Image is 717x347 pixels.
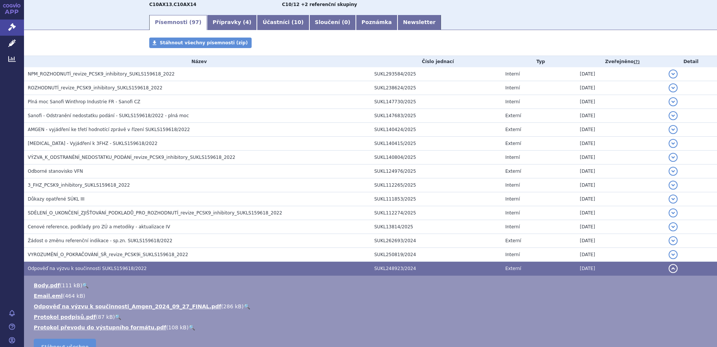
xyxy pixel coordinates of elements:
td: SUKL238624/2025 [370,81,501,95]
td: [DATE] [576,151,665,164]
td: SUKL111853/2025 [370,192,501,206]
a: Účastníci (10) [257,15,309,30]
button: detail [669,97,678,106]
td: SUKL140415/2025 [370,137,501,151]
span: 97 [192,19,199,25]
li: ( ) [34,303,709,310]
a: Email.eml [34,293,63,299]
span: AMGEN - vyjádření ke třetí hodnotící zprávě v řízení SUKLS159618/2022 [28,127,190,132]
span: ROZHODNUTÍ_revize_PCSK9_inhibitory_SUKLS159618_2022 [28,85,162,91]
span: Sanofi - Odstranění nedostatku podání - SUKLS159618/2022 - plná moc [28,113,189,118]
span: Interní [505,155,520,160]
span: Interní [505,224,520,229]
td: [DATE] [576,109,665,123]
a: Písemnosti (97) [149,15,207,30]
a: Sloučení (0) [309,15,356,30]
span: Odpověď na výzvu k součinnosti SUKLS159618/2022 [28,266,147,271]
td: [DATE] [576,178,665,192]
a: Protokol podpisů.pdf [34,314,96,320]
a: 🔍 [189,324,195,330]
li: ( ) [34,313,709,321]
strong: evolokumab [282,2,300,7]
span: Interní [505,252,520,257]
th: Detail [665,56,717,67]
a: Poznámka [356,15,397,30]
button: detail [669,83,678,92]
span: 87 kB [98,314,113,320]
a: Stáhnout všechny písemnosti (zip) [149,38,252,48]
span: Interní [505,210,520,216]
span: 111 kB [62,282,80,288]
span: Praluent - Vyjádření k 3FHZ - SUKLS159618/2022 [28,141,157,146]
td: SUKL262693/2024 [370,234,501,248]
td: SUKL140804/2025 [370,151,501,164]
a: 🔍 [115,314,121,320]
button: detail [669,69,678,78]
a: Protokol převodu do výstupního formátu.pdf [34,324,166,330]
td: SUKL112265/2025 [370,178,501,192]
th: Typ [501,56,576,67]
td: SUKL147683/2025 [370,109,501,123]
th: Zveřejněno [576,56,665,67]
span: Externí [505,266,521,271]
span: Externí [505,169,521,174]
abbr: (?) [634,59,640,65]
td: [DATE] [576,67,665,81]
td: [DATE] [576,234,665,248]
span: Interní [505,85,520,91]
strong: ALIROKUMAB [174,2,196,7]
td: [DATE] [576,164,665,178]
span: 3_FHZ_PCSK9_inhibitory_SUKLS159618_2022 [28,183,130,188]
td: [DATE] [576,81,665,95]
button: detail [669,208,678,217]
button: detail [669,167,678,176]
td: [DATE] [576,123,665,137]
button: detail [669,139,678,148]
td: SUKL293584/2025 [370,67,501,81]
td: SUKL248923/2024 [370,262,501,276]
td: SUKL250819/2024 [370,248,501,262]
td: [DATE] [576,220,665,234]
td: [DATE] [576,95,665,109]
a: 🔍 [82,282,88,288]
span: Plná moc Sanofi Winthrop Industrie FR - Sanofi CZ [28,99,140,104]
button: detail [669,250,678,259]
button: detail [669,264,678,273]
span: VYROZUMĚNÍ_O_POKRAČOVÁNÍ_SŘ_revize_PCSK9i_SUKLS159618_2022 [28,252,188,257]
span: Odborné stanovisko VFN [28,169,83,174]
span: Cenové reference, podklady pro ZÚ a metodiky - aktualizace IV [28,224,170,229]
span: 10 [294,19,301,25]
td: [DATE] [576,262,665,276]
td: [DATE] [576,206,665,220]
td: SUKL124976/2025 [370,164,501,178]
span: Externí [505,127,521,132]
td: SUKL13814/2025 [370,220,501,234]
span: Žádost o změnu referenční indikace - sp.zn. SUKLS159618/2022 [28,238,172,243]
span: VÝZVA_K_ODSTRANĚNÍ_NEDOSTATKU_PODÁNÍ_revize_PCSK9_inhibitory_SUKLS159618_2022 [28,155,235,160]
span: Interní [505,71,520,77]
strong: EVOLOKUMAB [149,2,172,7]
strong: +2 referenční skupiny [301,2,357,7]
button: detail [669,125,678,134]
a: Newsletter [397,15,441,30]
button: detail [669,111,678,120]
td: SUKL112274/2025 [370,206,501,220]
button: detail [669,236,678,245]
span: 108 kB [168,324,187,330]
th: Číslo jednací [370,56,501,67]
span: Interní [505,196,520,202]
button: detail [669,153,678,162]
td: SUKL140424/2025 [370,123,501,137]
span: 0 [344,19,348,25]
span: Externí [505,238,521,243]
span: Interní [505,99,520,104]
span: Externí [505,141,521,146]
a: 🔍 [244,303,250,309]
span: Interní [505,183,520,188]
td: [DATE] [576,248,665,262]
li: ( ) [34,324,709,331]
span: NPM_ROZHODNUTÍ_revize_PCSK9_inhibitory_SUKLS159618_2022 [28,71,175,77]
span: 286 kB [223,303,241,309]
span: Důkazy opatřené SÚKL III [28,196,84,202]
button: detail [669,222,678,231]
